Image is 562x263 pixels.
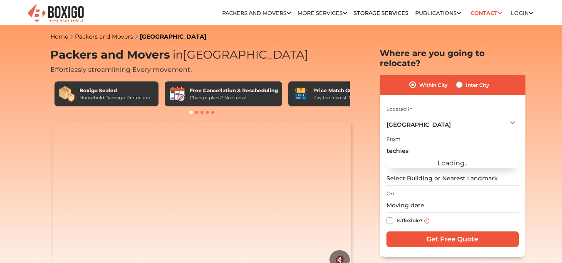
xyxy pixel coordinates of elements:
[386,163,392,170] label: To
[173,48,183,61] span: in
[27,3,85,24] img: Boxigo
[419,80,448,90] label: Within City
[50,66,192,74] span: Effortlessly streamlining Every movement.
[75,33,133,40] a: Packers and Movers
[466,80,489,90] label: Inter City
[222,10,291,16] a: Packers and Movers
[50,48,354,62] h1: Packers and Movers
[386,144,519,158] input: Select Building or Nearest Landmark
[190,94,278,101] div: Change plans? No stress!
[79,94,150,101] div: Household Damage Protection
[396,216,423,224] label: Is flexible?
[424,219,429,224] img: info
[511,10,533,16] a: Login
[386,190,394,197] label: On
[313,87,376,94] div: Price Match Guarantee
[386,198,519,213] input: Moving date
[79,87,150,94] div: Boxigo Sealed
[313,94,376,101] div: Pay the lowest. Guaranteed!
[386,135,401,143] label: From
[140,33,206,40] a: [GEOGRAPHIC_DATA]
[438,159,467,167] span: Loading..
[190,87,278,94] div: Free Cancellation & Rescheduling
[59,86,75,102] img: Boxigo Sealed
[170,48,308,61] span: [GEOGRAPHIC_DATA]
[169,86,186,102] img: Free Cancellation & Rescheduling
[292,86,309,102] img: Price Match Guarantee
[386,171,519,186] input: Select Building or Nearest Landmark
[50,33,68,40] a: Home
[380,48,525,68] h2: Where are you going to relocate?
[415,10,461,16] a: Publications
[386,121,451,128] span: [GEOGRAPHIC_DATA]
[386,106,413,113] label: Located in
[386,231,519,247] input: Get Free Quote
[297,10,347,16] a: More services
[354,10,409,16] a: Storage Services
[468,7,505,20] a: Contact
